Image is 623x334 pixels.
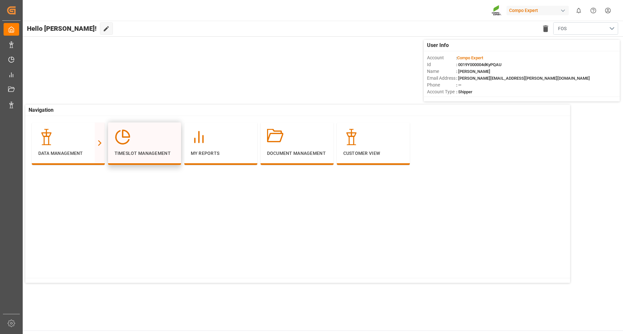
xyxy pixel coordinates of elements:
span: : [456,55,483,60]
button: Help Center [586,3,601,18]
span: Phone [427,82,456,88]
p: My Reports [191,150,251,157]
span: Hello [PERSON_NAME]! [27,22,97,35]
p: Customer View [343,150,403,157]
img: Screenshot%202023-09-29%20at%2010.02.21.png_1712312052.png [492,5,502,16]
span: Navigation [29,106,54,114]
button: open menu [553,22,618,35]
span: Account [427,54,456,61]
span: : 0019Y000004dKyPQAU [456,62,502,67]
span: User Info [427,41,449,49]
span: : Shipper [456,89,472,94]
p: Data Management [38,150,98,157]
span: Account Type [427,88,456,95]
span: Compo Expert [457,55,483,60]
span: : [PERSON_NAME][EMAIL_ADDRESS][PERSON_NAME][DOMAIN_NAME] [456,76,590,81]
button: show 0 new notifications [571,3,586,18]
p: Document Management [267,150,327,157]
span: Id [427,61,456,68]
span: Email Address [427,75,456,82]
span: : [PERSON_NAME] [456,69,490,74]
button: Compo Expert [507,4,571,17]
span: Name [427,68,456,75]
span: FOS [558,25,567,32]
div: Compo Expert [507,6,569,15]
span: : — [456,83,461,87]
p: Timeslot Management [115,150,175,157]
